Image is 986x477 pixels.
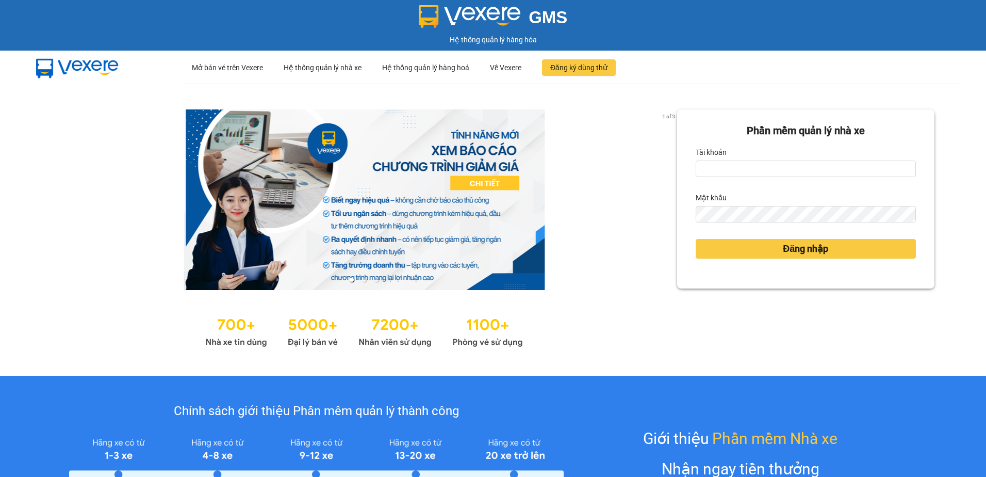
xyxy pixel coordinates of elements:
[26,51,129,85] img: mbUUG5Q.png
[696,239,916,259] button: Đăng nhập
[542,59,616,76] button: Đăng ký dùng thử
[663,109,677,290] button: next slide / item
[696,144,727,161] label: Tài khoản
[3,34,983,45] div: Hệ thống quản lý hàng hóa
[712,426,837,451] span: Phần mềm Nhà xe
[696,206,916,222] input: Mật khẩu
[362,278,366,282] li: slide item 2
[696,161,916,177] input: Tài khoản
[659,109,677,123] p: 1 of 3
[783,242,828,256] span: Đăng nhập
[205,311,523,350] img: Statistics.png
[550,62,607,73] span: Đăng ký dùng thử
[374,278,379,282] li: slide item 3
[696,189,727,206] label: Mật khẩu
[284,51,361,84] div: Hệ thống quản lý nhà xe
[529,8,567,27] span: GMS
[350,278,354,282] li: slide item 1
[192,51,263,84] div: Mở bán vé trên Vexere
[419,5,521,28] img: logo 2
[419,15,568,24] a: GMS
[69,402,564,421] div: Chính sách giới thiệu Phần mềm quản lý thành công
[52,109,66,290] button: previous slide / item
[696,123,916,139] div: Phần mềm quản lý nhà xe
[643,426,837,451] div: Giới thiệu
[382,51,469,84] div: Hệ thống quản lý hàng hoá
[490,51,521,84] div: Về Vexere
